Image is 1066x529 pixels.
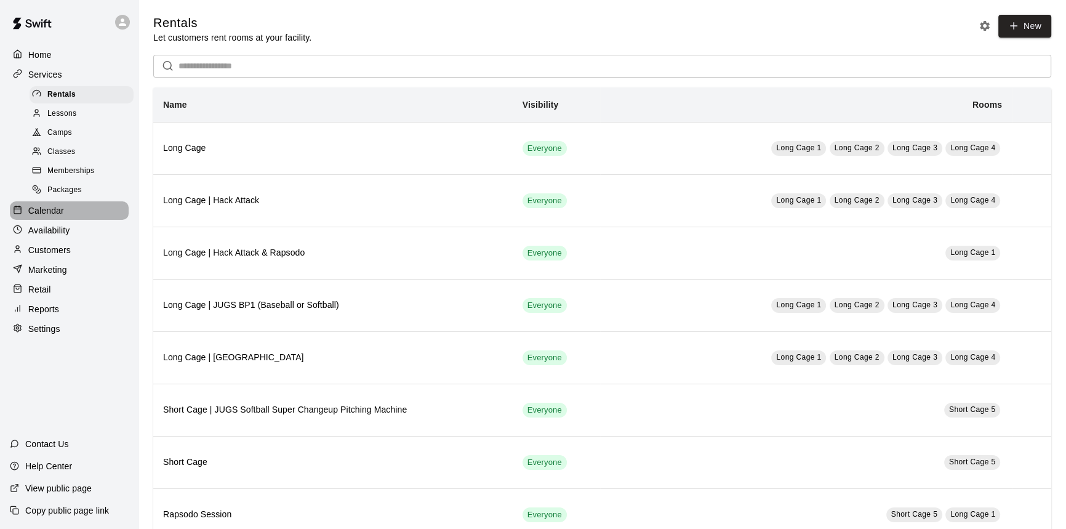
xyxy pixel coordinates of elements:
[25,504,109,517] p: Copy public page link
[523,350,567,365] div: This service is visible to all of your customers
[835,353,880,361] span: Long Cage 2
[998,15,1051,38] a: New
[523,300,567,312] span: Everyone
[163,246,503,260] h6: Long Cage | Hack Attack & Rapsodo
[163,299,503,312] h6: Long Cage | JUGS BP1 (Baseball or Softball)
[10,241,129,259] a: Customers
[28,49,52,61] p: Home
[523,141,567,156] div: This service is visible to all of your customers
[835,143,880,152] span: Long Cage 2
[523,143,567,155] span: Everyone
[163,403,503,417] h6: Short Cage | JUGS Softball Super Changeup Pitching Machine
[523,248,567,259] span: Everyone
[28,283,51,296] p: Retail
[47,108,77,120] span: Lessons
[950,353,995,361] span: Long Cage 4
[28,264,67,276] p: Marketing
[163,508,503,522] h6: Rapsodo Session
[950,196,995,204] span: Long Cage 4
[523,195,567,207] span: Everyone
[10,280,129,299] a: Retail
[950,301,995,309] span: Long Cage 4
[976,17,994,35] button: Rental settings
[47,184,82,196] span: Packages
[523,509,567,521] span: Everyone
[30,143,134,161] div: Classes
[47,89,76,101] span: Rentals
[47,165,94,177] span: Memberships
[30,105,134,123] div: Lessons
[28,244,71,256] p: Customers
[950,143,995,152] span: Long Cage 4
[163,456,503,469] h6: Short Cage
[28,204,64,217] p: Calendar
[30,104,138,123] a: Lessons
[28,323,60,335] p: Settings
[891,510,938,519] span: Short Cage 5
[892,301,937,309] span: Long Cage 3
[30,181,138,200] a: Packages
[30,163,134,180] div: Memberships
[153,15,311,31] h5: Rentals
[523,405,567,416] span: Everyone
[776,196,821,204] span: Long Cage 1
[523,193,567,208] div: This service is visible to all of your customers
[163,194,503,208] h6: Long Cage | Hack Attack
[25,438,69,450] p: Contact Us
[835,196,880,204] span: Long Cage 2
[153,31,311,44] p: Let customers rent rooms at your facility.
[30,182,134,199] div: Packages
[10,221,129,240] a: Availability
[28,303,59,315] p: Reports
[30,124,138,143] a: Camps
[892,196,937,204] span: Long Cage 3
[776,301,821,309] span: Long Cage 1
[163,100,187,110] b: Name
[950,248,995,257] span: Long Cage 1
[28,68,62,81] p: Services
[523,100,559,110] b: Visibility
[10,300,129,318] a: Reports
[30,85,138,104] a: Rentals
[523,455,567,470] div: This service is visible to all of your customers
[47,146,75,158] span: Classes
[949,405,996,414] span: Short Cage 5
[25,460,72,472] p: Help Center
[10,201,129,220] a: Calendar
[28,224,70,236] p: Availability
[10,46,129,64] a: Home
[776,353,821,361] span: Long Cage 1
[523,457,567,469] span: Everyone
[523,507,567,522] div: This service is visible to all of your customers
[30,143,138,162] a: Classes
[10,65,129,84] a: Services
[892,353,937,361] span: Long Cage 3
[163,142,503,155] h6: Long Cage
[776,143,821,152] span: Long Cage 1
[25,482,92,495] p: View public page
[30,162,138,181] a: Memberships
[10,320,129,338] a: Settings
[523,403,567,418] div: This service is visible to all of your customers
[163,351,503,365] h6: Long Cage | [GEOGRAPHIC_DATA]
[30,86,134,103] div: Rentals
[47,127,72,139] span: Camps
[950,510,995,519] span: Long Cage 1
[523,352,567,364] span: Everyone
[10,260,129,279] a: Marketing
[949,458,996,466] span: Short Cage 5
[30,124,134,142] div: Camps
[523,246,567,260] div: This service is visible to all of your customers
[835,301,880,309] span: Long Cage 2
[892,143,937,152] span: Long Cage 3
[972,100,1002,110] b: Rooms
